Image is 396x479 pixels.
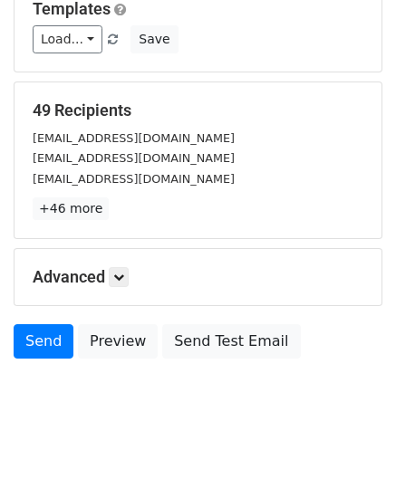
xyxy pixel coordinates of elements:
h5: Advanced [33,267,363,287]
a: Send [14,324,73,359]
a: +46 more [33,197,109,220]
a: Preview [78,324,158,359]
a: Send Test Email [162,324,300,359]
button: Save [130,25,178,53]
a: Load... [33,25,102,53]
h5: 49 Recipients [33,101,363,120]
iframe: Chat Widget [305,392,396,479]
small: [EMAIL_ADDRESS][DOMAIN_NAME] [33,131,235,145]
small: [EMAIL_ADDRESS][DOMAIN_NAME] [33,151,235,165]
small: [EMAIL_ADDRESS][DOMAIN_NAME] [33,172,235,186]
